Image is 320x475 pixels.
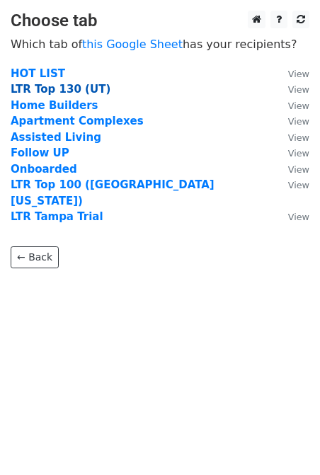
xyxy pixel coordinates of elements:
[288,69,309,79] small: View
[11,83,110,96] a: LTR Top 130 (UT)
[288,101,309,111] small: View
[274,83,309,96] a: View
[11,163,77,176] a: Onboarded
[274,178,309,191] a: View
[11,210,103,223] a: LTR Tampa Trial
[11,178,215,207] a: LTR Top 100 ([GEOGRAPHIC_DATA][US_STATE])
[11,147,69,159] a: Follow UP
[274,67,309,80] a: View
[274,163,309,176] a: View
[249,407,320,475] iframe: Chat Widget
[11,246,59,268] a: ← Back
[274,210,309,223] a: View
[274,115,309,127] a: View
[11,115,144,127] a: Apartment Complexes
[11,37,309,52] p: Which tab of has your recipients?
[11,11,309,31] h3: Choose tab
[288,116,309,127] small: View
[274,147,309,159] a: View
[11,67,65,80] a: HOT LIST
[11,99,98,112] a: Home Builders
[288,148,309,159] small: View
[82,38,183,51] a: this Google Sheet
[288,212,309,222] small: View
[288,180,309,190] small: View
[288,164,309,175] small: View
[288,84,309,95] small: View
[11,131,101,144] a: Assisted Living
[274,131,309,144] a: View
[288,132,309,143] small: View
[274,99,309,112] a: View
